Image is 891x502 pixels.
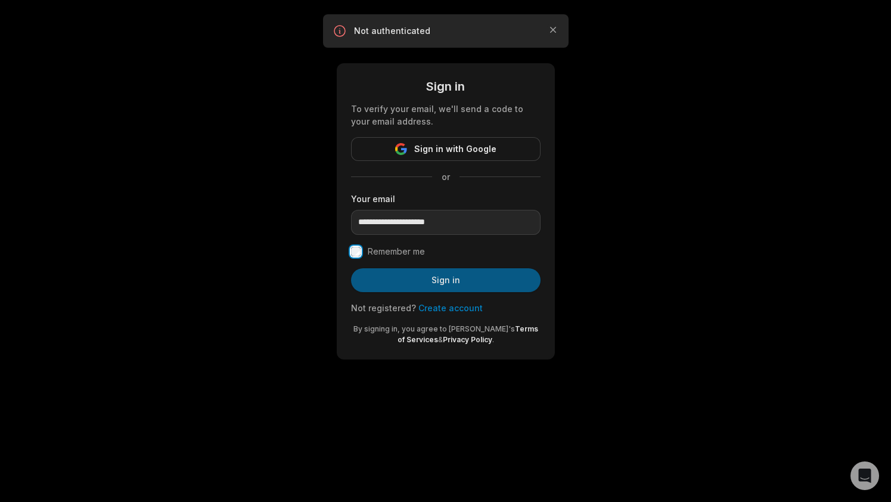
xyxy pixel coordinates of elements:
[351,303,416,313] span: Not registered?
[414,142,496,156] span: Sign in with Google
[354,25,538,37] p: Not authenticated
[492,335,494,344] span: .
[351,193,541,205] label: Your email
[398,324,538,344] a: Terms of Services
[438,335,443,344] span: &
[418,303,483,313] a: Create account
[368,244,425,259] label: Remember me
[351,268,541,292] button: Sign in
[351,103,541,128] div: To verify your email, we'll send a code to your email address.
[351,78,541,95] div: Sign in
[351,137,541,161] button: Sign in with Google
[353,324,515,333] span: By signing in, you agree to [PERSON_NAME]'s
[432,171,460,183] span: or
[443,335,492,344] a: Privacy Policy
[850,461,879,490] div: Open Intercom Messenger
